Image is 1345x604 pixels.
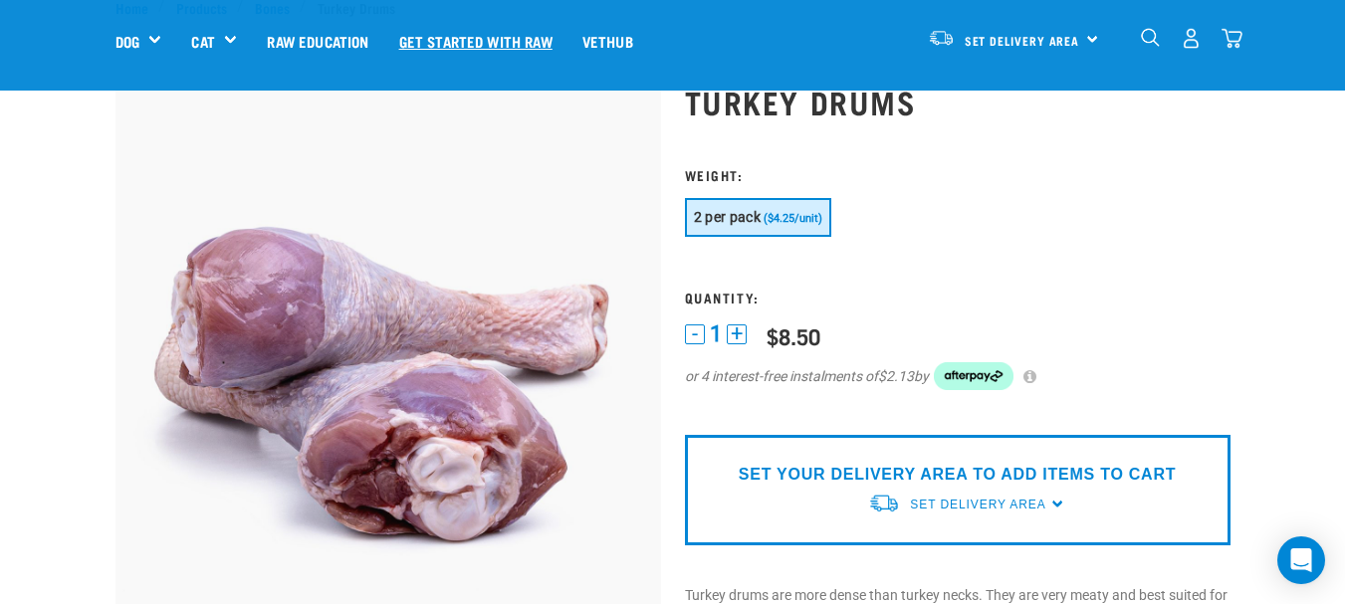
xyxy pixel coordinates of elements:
[694,209,762,225] span: 2 per pack
[727,324,747,344] button: +
[685,362,1231,390] div: or 4 interest-free instalments of by
[910,498,1045,511] span: Set Delivery Area
[685,167,1231,182] h3: Weight:
[567,1,648,81] a: Vethub
[252,1,383,81] a: Raw Education
[685,198,832,237] button: 2 per pack ($4.25/unit)
[965,37,1080,44] span: Set Delivery Area
[934,362,1013,390] img: Afterpay
[928,29,955,47] img: van-moving.png
[878,366,914,387] span: $2.13
[1277,536,1325,584] div: Open Intercom Messenger
[685,84,1231,119] h1: Turkey Drums
[191,30,214,53] a: Cat
[685,324,705,344] button: -
[767,323,820,348] div: $8.50
[685,290,1231,304] h3: Quantity:
[384,1,567,81] a: Get started with Raw
[1181,28,1202,49] img: user.png
[1222,28,1242,49] img: home-icon@2x.png
[115,30,139,53] a: Dog
[710,323,722,344] span: 1
[764,212,822,225] span: ($4.25/unit)
[868,493,900,513] img: van-moving.png
[1141,28,1160,47] img: home-icon-1@2x.png
[739,463,1176,487] p: SET YOUR DELIVERY AREA TO ADD ITEMS TO CART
